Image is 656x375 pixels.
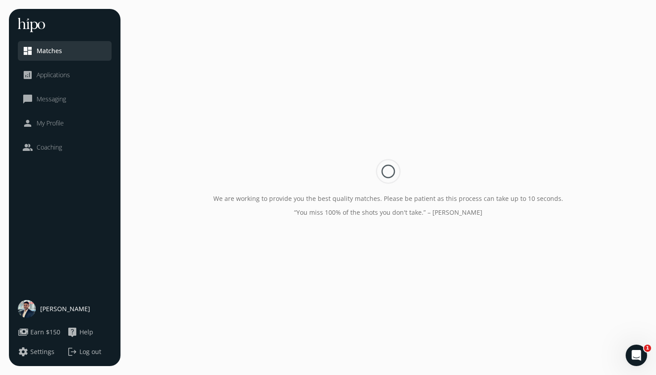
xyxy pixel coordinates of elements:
[22,94,33,104] span: chat_bubble_outline
[18,346,29,357] span: settings
[67,327,93,337] button: live_helpHelp
[22,70,107,80] a: analyticsApplications
[294,208,482,217] p: “You miss 100% of the shots you don't take.” – [PERSON_NAME]
[18,327,29,337] span: payments
[67,327,78,337] span: live_help
[67,346,78,357] span: logout
[18,18,45,32] img: hh-logo-white
[18,327,62,337] a: paymentsEarn $150
[22,118,107,129] a: personMy Profile
[30,328,60,337] span: Earn $150
[22,142,33,153] span: people
[37,119,64,128] span: My Profile
[22,118,33,129] span: person
[213,194,563,203] p: We are working to provide you the best quality matches. Please be patient as this process can tak...
[22,142,107,153] a: peopleCoaching
[79,328,93,337] span: Help
[18,327,60,337] button: paymentsEarn $150
[22,46,107,56] a: dashboardMatches
[30,347,54,356] span: Settings
[22,46,33,56] span: dashboard
[79,347,101,356] span: Log out
[37,46,62,55] span: Matches
[67,327,112,337] a: live_helpHelp
[37,95,66,104] span: Messaging
[37,143,62,152] span: Coaching
[22,94,107,104] a: chat_bubble_outlineMessaging
[40,304,90,313] span: [PERSON_NAME]
[375,158,402,185] img: svg%3e
[18,346,54,357] button: settingsSettings
[644,345,651,352] span: 1
[626,345,647,366] iframe: Intercom live chat
[37,71,70,79] span: Applications
[22,70,33,80] span: analytics
[18,346,62,357] a: settingsSettings
[18,300,36,318] img: user-photo
[67,346,112,357] button: logoutLog out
